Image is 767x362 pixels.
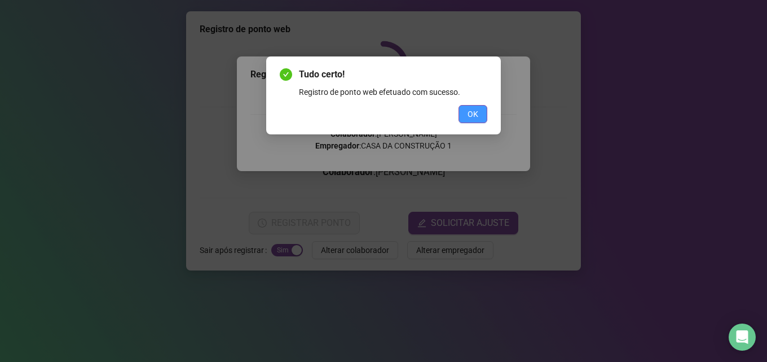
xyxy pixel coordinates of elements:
span: check-circle [280,68,292,81]
button: OK [459,105,487,123]
span: OK [468,108,478,120]
div: Open Intercom Messenger [729,324,756,351]
div: Registro de ponto web efetuado com sucesso. [299,86,487,98]
span: Tudo certo! [299,68,487,81]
